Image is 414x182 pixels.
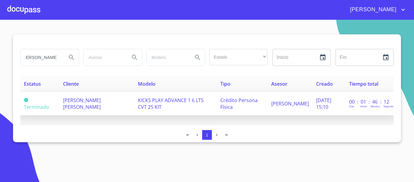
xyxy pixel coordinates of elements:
button: account of current user [346,5,407,15]
span: Cliente [63,81,79,87]
span: Terminado [24,98,28,102]
button: Search [64,50,79,65]
span: Estatus [24,81,41,87]
span: Modelo [138,81,155,87]
input: search [147,49,188,66]
span: Creado [316,81,333,87]
p: Dias [349,105,354,108]
div: ​ [209,49,268,65]
span: 1 [206,133,208,137]
span: KICKS PLAY ADVANCE 1 6 LTS CVT 25 KIT [138,97,204,110]
span: Crédito Persona Física [220,97,258,110]
p: Horas [360,105,367,108]
span: Asesor [271,81,287,87]
button: Search [190,50,205,65]
input: search [84,49,125,66]
input: search [21,49,62,66]
span: [DATE] 15:10 [316,97,331,110]
p: Minutos [371,105,380,108]
span: Tiempo total [349,81,378,87]
span: [PERSON_NAME] [346,5,399,15]
button: Search [127,50,142,65]
p: 00 : 01 : 46 : 12 [349,98,390,105]
p: Segundos [383,105,395,108]
span: Tipo [220,81,230,87]
button: 1 [202,130,212,140]
span: [PERSON_NAME] [PERSON_NAME] [63,97,101,110]
span: [PERSON_NAME] [271,100,309,107]
span: Terminado [24,104,49,110]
